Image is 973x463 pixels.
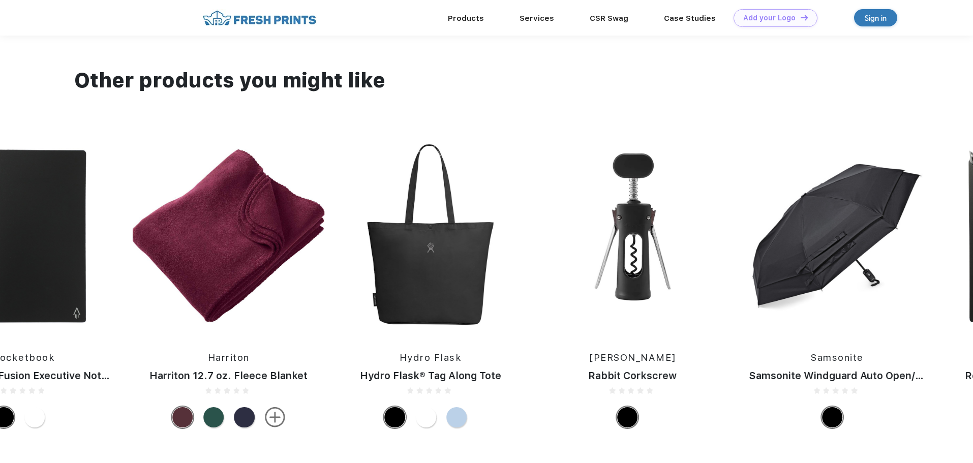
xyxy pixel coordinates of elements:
div: Sign in [865,12,887,24]
img: fo%20logo%202.webp [200,9,319,27]
img: gray_star.svg [851,388,857,394]
img: gray_star.svg [1,388,7,394]
div: Agave [416,407,436,427]
img: func=resize&h=400 [537,139,728,333]
img: gray_star.svg [823,388,829,394]
div: Other products you might like [74,66,898,96]
div: [PERSON_NAME] [537,351,728,365]
div: Hydro Flask® Tag Along Tote [335,369,526,384]
div: Burgundy [172,407,193,428]
a: Products [448,14,484,23]
img: gray_star.svg [407,388,413,394]
div: Harriton 12.7 oz. Fleece Blanket [133,369,324,384]
img: gray_star.svg [647,388,653,394]
img: func=resize&h=400 [335,139,526,333]
img: gray_star.svg [444,388,450,394]
img: gray_star.svg [842,388,848,394]
img: gray_star.svg [435,388,441,394]
img: gray_star.svg [224,388,230,394]
a: Sign in [854,9,897,26]
img: gray_star.svg [19,388,25,394]
div: Navy [234,407,255,427]
img: DT [801,15,808,20]
img: gray_star.svg [28,388,35,394]
div: Harriton [133,351,324,365]
img: gray_star.svg [628,388,634,394]
div: Black [384,407,406,428]
div: Hunter [203,407,224,427]
img: func=resize&h=400 [739,139,936,333]
div: Samsonite Windguard Auto Open/Close Umbrella [739,369,936,384]
div: Samsonite [739,351,936,365]
div: Black [822,407,843,428]
img: gray_star.svg [215,388,221,394]
img: gray_star.svg [609,388,615,394]
div: Surf [446,407,467,427]
div: Rabbit Corkscrew [537,369,728,384]
div: Hydro Flask [335,351,526,365]
div: White [24,407,45,427]
div: Black [617,407,638,428]
img: gray_star.svg [833,388,839,394]
img: gray_star.svg [38,388,44,394]
img: gray_star.svg [10,388,16,394]
div: Add your Logo [743,14,796,22]
img: func=resize&h=400 [133,139,324,333]
img: gray_star.svg [814,388,820,394]
img: gray_star.svg [242,388,249,394]
img: gray_star.svg [233,388,239,394]
img: gray_star.svg [426,388,432,394]
img: gray_star.svg [619,388,625,394]
img: more.svg [265,407,285,427]
img: gray_star.svg [637,388,643,394]
img: gray_star.svg [205,388,211,394]
img: gray_star.svg [416,388,422,394]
